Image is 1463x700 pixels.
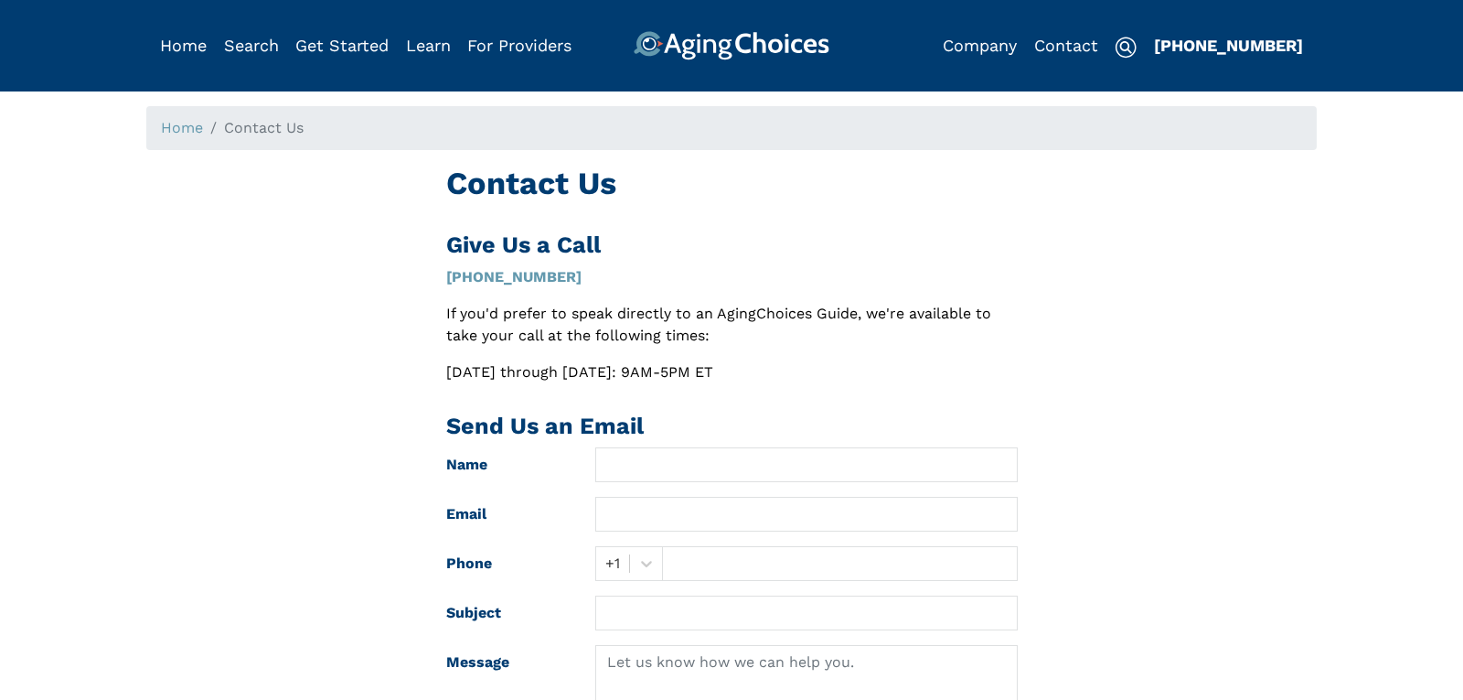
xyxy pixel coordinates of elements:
a: Company [943,36,1017,55]
nav: breadcrumb [146,106,1317,150]
span: Contact Us [224,119,304,136]
label: Name [432,447,582,482]
a: Learn [406,36,451,55]
label: Subject [432,596,582,630]
h2: Send Us an Email [446,413,1018,440]
div: Popover trigger [224,31,279,60]
h2: Give Us a Call [446,232,1018,259]
img: search-icon.svg [1115,37,1137,59]
a: Search [224,36,279,55]
label: Email [432,497,582,532]
a: Home [161,119,203,136]
a: Home [160,36,207,55]
h1: Contact Us [446,165,1018,202]
p: If you'd prefer to speak directly to an AgingChoices Guide, we're available to take your call at ... [446,303,1018,347]
a: [PHONE_NUMBER] [1154,36,1303,55]
a: [PHONE_NUMBER] [446,268,582,285]
a: For Providers [467,36,571,55]
label: Phone [432,546,582,581]
img: AgingChoices [634,31,829,60]
p: [DATE] through [DATE]: 9AM-5PM ET [446,361,1018,383]
a: Contact [1034,36,1098,55]
a: Get Started [295,36,389,55]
